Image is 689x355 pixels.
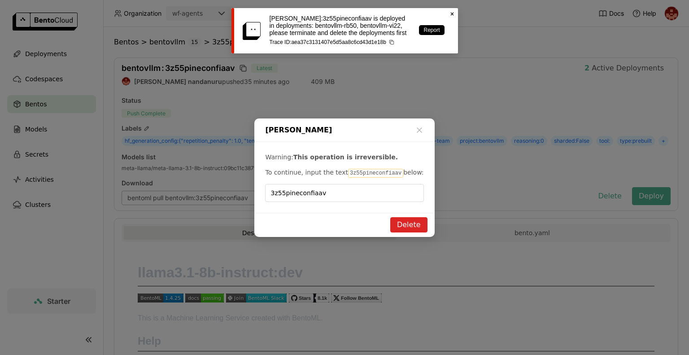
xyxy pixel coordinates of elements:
[403,169,423,176] span: below:
[270,39,410,45] p: Trace ID: aea37c3131407e5d5aa8c6cd43d1e18b
[254,118,434,237] div: dialog
[270,15,410,36] p: [PERSON_NAME]:3z55pineconfiaav is deployed in deployments: bentovllm-rb50, bentovllm-vi22, please...
[348,169,403,178] code: 3z55pineconfiaav
[265,153,293,161] span: Warning:
[293,153,398,161] b: This operation is irreversible.
[265,169,348,176] span: To continue, input the text
[419,25,444,35] a: Report
[254,118,434,142] div: [PERSON_NAME]
[390,217,427,232] button: Delete
[449,10,456,18] svg: Close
